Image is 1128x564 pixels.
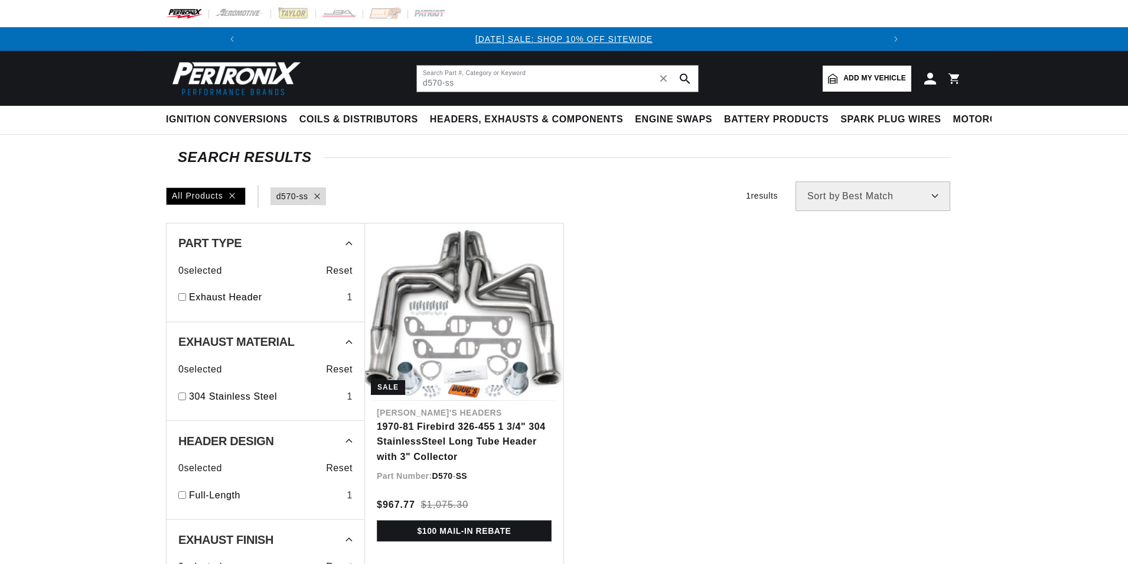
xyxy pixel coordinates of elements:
[947,106,1029,134] summary: Motorcycle
[807,192,840,201] span: Sort by
[244,33,885,46] div: Announcement
[189,488,342,503] a: Full-Length
[299,114,418,126] span: Coils & Distributors
[718,106,834,134] summary: Battery Products
[347,290,353,305] div: 1
[220,27,244,51] button: Translation missing: en.sections.announcements.previous_announcement
[326,362,353,377] span: Reset
[178,151,950,163] div: SEARCH RESULTS
[840,114,941,126] span: Spark Plug Wires
[629,106,718,134] summary: Engine Swaps
[136,27,992,51] slideshow-component: Translation missing: en.sections.announcements.announcement_bar
[178,336,295,348] span: Exhaust Material
[326,461,353,476] span: Reset
[475,34,653,44] a: [DATE] SALE: SHOP 10% OFF SITEWIDE
[635,114,712,126] span: Engine Swaps
[326,263,353,278] span: Reset
[166,106,294,134] summary: Ignition Conversions
[166,58,302,99] img: Pertronix
[276,190,308,203] a: d570-ss
[746,191,778,200] span: 1 results
[189,389,342,404] a: 304 Stainless Steel
[189,290,342,305] a: Exhaust Header
[430,114,623,126] span: Headers, Exhausts & Components
[953,114,1023,126] span: Motorcycle
[347,488,353,503] div: 1
[178,461,222,476] span: 0 selected
[417,66,698,92] input: Search Part #, Category or Keyword
[377,419,552,465] a: 1970-81 Firebird 326-455 1 3/4" 304 StainlessSteel Long Tube Header with 3" Collector
[178,237,242,249] span: Part Type
[424,106,629,134] summary: Headers, Exhausts & Components
[166,114,288,126] span: Ignition Conversions
[244,33,885,46] div: 1 of 3
[294,106,424,134] summary: Coils & Distributors
[178,362,222,377] span: 0 selected
[796,181,950,211] select: Sort by
[724,114,829,126] span: Battery Products
[347,389,353,404] div: 1
[834,106,947,134] summary: Spark Plug Wires
[823,66,911,92] a: Add my vehicle
[166,187,246,205] div: All Products
[178,534,273,546] span: Exhaust Finish
[178,435,274,447] span: Header Design
[672,66,698,92] button: search button
[843,73,906,84] span: Add my vehicle
[178,263,222,278] span: 0 selected
[884,27,908,51] button: Translation missing: en.sections.announcements.next_announcement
